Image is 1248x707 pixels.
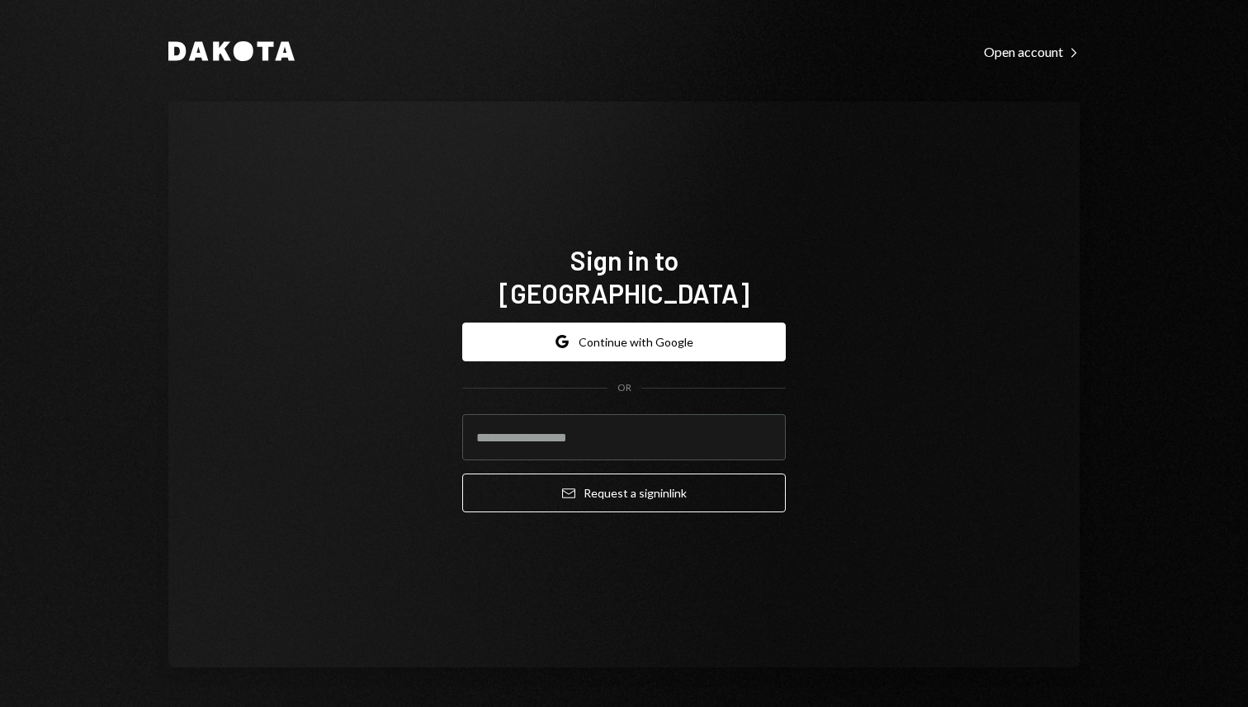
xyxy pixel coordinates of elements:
div: OR [617,381,631,395]
h1: Sign in to [GEOGRAPHIC_DATA] [462,243,786,309]
button: Continue with Google [462,323,786,361]
div: Open account [984,44,1080,60]
a: Open account [984,42,1080,60]
button: Request a signinlink [462,474,786,512]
